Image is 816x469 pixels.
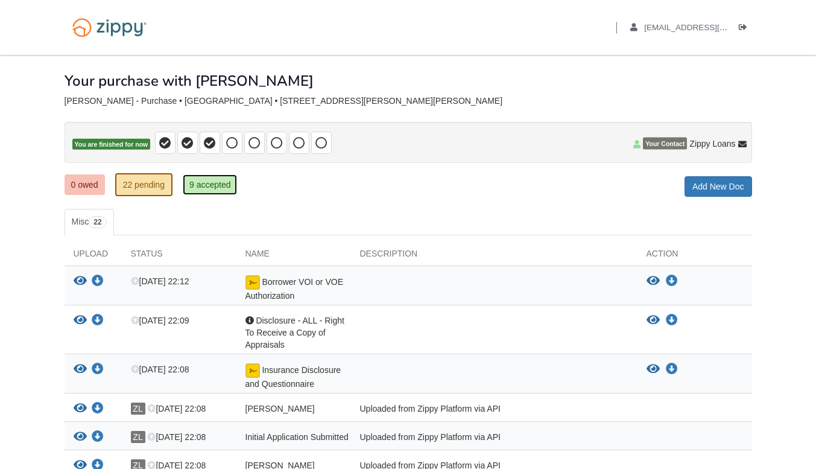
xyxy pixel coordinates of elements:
button: View Insurance Disclosure and Questionnaire [74,363,87,376]
a: Download Disclosure - ALL - Right To Receive a Copy of Appraisals [666,316,678,325]
span: [DATE] 22:09 [131,316,189,325]
span: [PERSON_NAME] [245,404,315,413]
a: 0 owed [65,174,105,195]
a: Download Initial Application Submitted [92,433,104,442]
h1: Your purchase with [PERSON_NAME] [65,73,314,89]
a: 9 accepted [183,174,238,195]
button: View Disclosure - ALL - Right To Receive a Copy of Appraisals [74,314,87,327]
span: [DATE] 22:08 [147,404,206,413]
span: Your Contact [643,138,687,150]
div: Action [637,247,752,266]
span: ZL [131,403,145,415]
span: [DATE] 22:08 [131,365,189,374]
span: kristinhoban83@gmail.com [644,23,782,32]
a: Misc [65,209,114,235]
a: Download Disclosure - ALL - Right To Receive a Copy of Appraisals [92,316,104,326]
button: View Borrower VOI or VOE Authorization [647,275,660,287]
a: Download Insurance Disclosure and Questionnaire [666,365,678,374]
span: [DATE] 22:08 [147,432,206,442]
a: Log out [739,23,752,35]
span: Initial Application Submitted [245,432,349,442]
span: Borrower VOI or VOE Authorization [245,277,343,301]
div: Upload [65,247,122,266]
span: [DATE] 22:12 [131,276,189,286]
a: edit profile [630,23,783,35]
div: Uploaded from Zippy Platform via API [351,431,637,447]
a: Download Matthew_Hoban_esign_consent [92,404,104,414]
a: Download Insurance Disclosure and Questionnaire [92,365,104,375]
img: Logo [65,12,154,43]
button: View Initial Application Submitted [74,431,87,444]
span: You are finished for now [72,139,151,150]
img: Document fully signed [245,275,260,290]
div: Status [122,247,236,266]
a: Add New Doc [685,176,752,197]
a: 22 pending [115,173,172,196]
a: Download Borrower VOI or VOE Authorization [666,276,678,286]
a: Download Borrower VOI or VOE Authorization [92,277,104,287]
img: Document fully signed [245,363,260,378]
button: View Disclosure - ALL - Right To Receive a Copy of Appraisals [647,314,660,327]
div: Name [236,247,351,266]
span: Insurance Disclosure and Questionnaire [245,365,341,389]
button: View Insurance Disclosure and Questionnaire [647,363,660,375]
button: View Borrower VOI or VOE Authorization [74,275,87,288]
span: Zippy Loans [689,138,735,150]
span: 22 [89,216,106,228]
div: [PERSON_NAME] - Purchase • [GEOGRAPHIC_DATA] • [STREET_ADDRESS][PERSON_NAME][PERSON_NAME] [65,96,752,106]
span: Disclosure - ALL - Right To Receive a Copy of Appraisals [245,316,344,349]
div: Uploaded from Zippy Platform via API [351,403,637,418]
div: Description [351,247,637,266]
button: View Matthew_Hoban_esign_consent [74,403,87,415]
span: ZL [131,431,145,443]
